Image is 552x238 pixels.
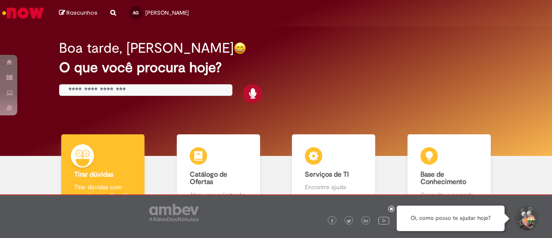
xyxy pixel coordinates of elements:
[305,170,349,179] b: Serviços de TI
[234,42,246,54] img: happy-face.png
[347,219,351,223] img: logo_footer_twitter.png
[397,206,505,231] div: Oi, como posso te ajudar hoje?
[190,190,247,199] p: Abra uma solicitação
[145,9,189,16] span: [PERSON_NAME]
[190,170,227,187] b: Catálogo de Ofertas
[392,134,507,209] a: Base de Conhecimento Consulte e aprenda
[420,190,478,199] p: Consulte e aprenda
[513,206,539,232] button: Iniciar Conversa de Suporte
[305,183,362,191] p: Encontre ajuda
[378,215,389,226] img: logo_footer_youtube.png
[74,170,113,179] b: Tirar dúvidas
[276,134,392,209] a: Serviços de TI Encontre ajuda
[330,219,334,223] img: logo_footer_facebook.png
[149,204,199,221] img: logo_footer_ambev_rotulo_gray.png
[1,4,45,22] img: ServiceNow
[420,170,466,187] b: Base de Conhecimento
[161,134,276,209] a: Catálogo de Ofertas Abra uma solicitação
[59,9,97,17] a: Rascunhos
[45,134,161,209] a: Tirar dúvidas Tirar dúvidas com Lupi Assist e Gen Ai
[59,41,234,56] h2: Boa tarde, [PERSON_NAME]
[74,183,132,200] p: Tirar dúvidas com Lupi Assist e Gen Ai
[133,10,138,16] span: AG
[364,219,368,224] img: logo_footer_linkedin.png
[59,60,492,75] h2: O que você procura hoje?
[66,9,97,17] span: Rascunhos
